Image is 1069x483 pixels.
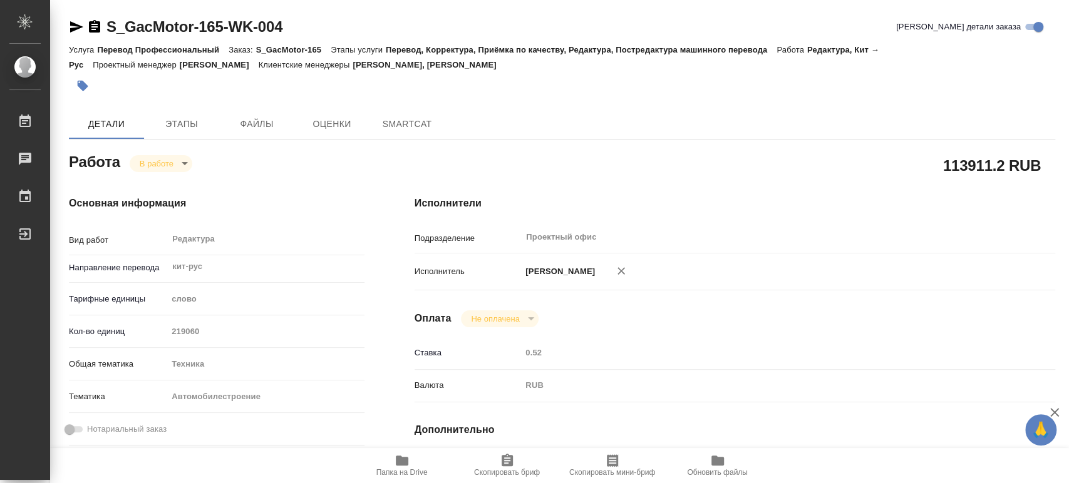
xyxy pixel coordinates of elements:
[896,21,1021,33] span: [PERSON_NAME] детали заказа
[167,386,364,407] div: Автомобилестроение
[69,325,167,338] p: Кол-во единиц
[259,60,353,69] p: Клиентские менеджеры
[521,265,595,278] p: [PERSON_NAME]
[227,116,287,132] span: Файлы
[415,196,1055,211] h4: Исполнители
[302,116,362,132] span: Оценки
[377,116,437,132] span: SmartCat
[106,18,282,35] a: S_GacMotor-165-WK-004
[69,293,167,305] p: Тарифные единицы
[69,358,167,370] p: Общая тематика
[167,322,364,340] input: Пустое поле
[1025,414,1056,445] button: 🙏
[69,262,167,274] p: Направление перевода
[69,150,120,172] h2: Работа
[467,313,523,324] button: Не оплачена
[1030,417,1051,443] span: 🙏
[376,468,428,477] span: Папка на Drive
[87,19,102,34] button: Скопировать ссылку
[69,196,364,211] h4: Основная информация
[521,375,1001,396] div: RUB
[474,468,540,477] span: Скопировать бриф
[777,45,807,54] p: Работа
[687,468,748,477] span: Обновить файлы
[943,155,1041,176] h2: 113911.2 RUB
[76,116,137,132] span: Детали
[415,379,522,392] p: Валюта
[415,265,522,278] p: Исполнитель
[353,60,505,69] p: [PERSON_NAME], [PERSON_NAME]
[415,311,452,326] h4: Оплата
[69,72,96,99] button: Добавить тэг
[521,343,1001,362] input: Пустое поле
[87,423,167,435] span: Нотариальный заказ
[665,448,770,483] button: Обновить файлы
[69,234,167,247] p: Вид работ
[569,468,655,477] span: Скопировать мини-бриф
[167,353,364,375] div: Техника
[607,257,635,285] button: Удалить исполнителя
[93,60,179,69] p: Проектный менеджер
[256,45,331,54] p: S_GacMotor-165
[130,155,192,172] div: В работе
[69,19,84,34] button: Скопировать ссылку для ЯМессенджера
[69,390,167,403] p: Тематика
[331,45,386,54] p: Этапы услуги
[455,448,560,483] button: Скопировать бриф
[415,422,1055,437] h4: Дополнительно
[415,347,522,359] p: Ставка
[229,45,256,54] p: Заказ:
[386,45,777,54] p: Перевод, Корректура, Приёмка по качеству, Редактура, Постредактура машинного перевода
[136,158,177,169] button: В работе
[415,232,522,245] p: Подразделение
[180,60,259,69] p: [PERSON_NAME]
[69,45,97,54] p: Услуга
[97,45,229,54] p: Перевод Профессиональный
[560,448,665,483] button: Скопировать мини-бриф
[461,310,538,327] div: В работе
[167,288,364,310] div: слово
[152,116,212,132] span: Этапы
[349,448,455,483] button: Папка на Drive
